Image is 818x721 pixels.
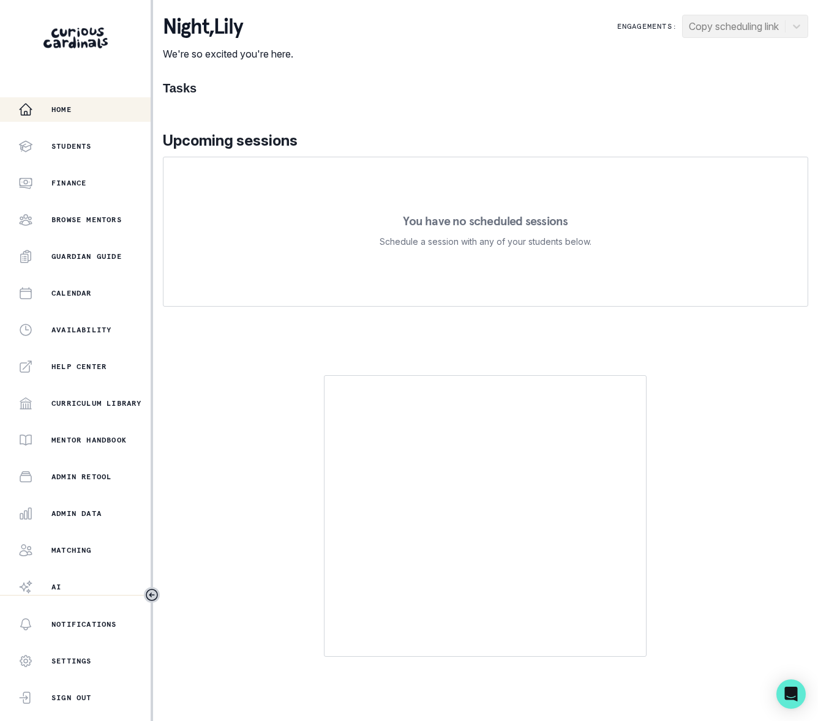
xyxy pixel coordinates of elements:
[51,178,86,188] p: Finance
[163,81,808,95] h1: Tasks
[163,15,293,39] p: night , Lily
[51,252,122,261] p: Guardian Guide
[163,130,808,152] p: Upcoming sessions
[403,215,568,227] p: You have no scheduled sessions
[51,582,61,592] p: AI
[380,234,591,249] p: Schedule a session with any of your students below.
[144,587,160,603] button: Toggle sidebar
[51,656,92,666] p: Settings
[51,545,92,555] p: Matching
[51,619,117,629] p: Notifications
[51,105,72,114] p: Home
[51,362,107,372] p: Help Center
[51,141,92,151] p: Students
[776,679,806,709] div: Open Intercom Messenger
[51,435,127,445] p: Mentor Handbook
[51,288,92,298] p: Calendar
[51,215,122,225] p: Browse Mentors
[43,28,108,48] img: Curious Cardinals Logo
[51,325,111,335] p: Availability
[163,47,293,61] p: We're so excited you're here.
[51,472,111,482] p: Admin Retool
[51,693,92,703] p: Sign Out
[51,398,142,408] p: Curriculum Library
[51,509,102,518] p: Admin Data
[617,21,677,31] p: Engagements:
